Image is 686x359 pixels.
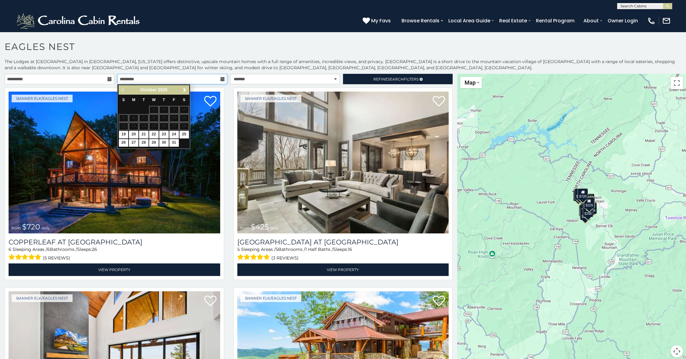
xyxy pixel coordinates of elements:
[47,247,50,252] span: 6
[41,226,50,230] span: daily
[173,98,175,102] span: Friday
[149,131,159,138] a: 22
[204,95,217,108] a: Add to favorites
[140,87,157,92] span: October
[132,98,135,102] span: Monday
[237,92,449,233] img: Sunset Ridge Hideaway at Eagles Nest
[580,209,590,220] div: $215
[605,15,641,26] a: Owner Login
[373,77,419,81] span: Refine Filters
[143,98,145,102] span: Tuesday
[398,15,443,26] a: Browse Rentals
[584,197,594,208] div: $230
[152,98,156,102] span: Wednesday
[671,77,683,89] button: Toggle fullscreen view
[579,205,589,217] div: $305
[12,226,21,230] span: from
[15,12,142,30] img: White-1-2.png
[237,246,449,262] div: Sleeping Areas / Bathrooms / Sleeps:
[237,247,240,252] span: 5
[179,131,189,138] a: 25
[579,205,590,216] div: $230
[305,247,333,252] span: 1 Half Baths /
[460,77,482,88] button: Change map style
[496,15,530,26] a: Real Estate
[237,263,449,276] a: View Property
[533,15,578,26] a: Rental Program
[388,77,404,81] span: Search
[578,188,588,200] div: $720
[22,222,40,231] span: $720
[181,86,188,94] a: Next
[119,139,128,147] a: 26
[12,95,73,102] a: Banner Elk/Eagles Nest
[584,196,595,208] div: $230
[270,226,279,230] span: daily
[445,15,493,26] a: Local Area Guide
[169,131,179,138] a: 24
[183,98,185,102] span: Saturday
[237,92,449,233] a: Sunset Ridge Hideaway at Eagles Nest from $425 daily
[580,15,602,26] a: About
[122,98,125,102] span: Sunday
[149,139,159,147] a: 29
[363,17,392,25] a: My Favs
[584,197,594,209] div: $225
[9,92,220,233] img: Copperleaf at Eagles Nest
[159,131,169,138] a: 23
[662,17,671,25] img: mail-regular-white.png
[271,254,299,262] span: (3 reviews)
[240,226,250,230] span: from
[582,206,593,217] div: $250
[163,98,165,102] span: Thursday
[139,139,149,147] a: 28
[139,131,149,138] a: 21
[586,202,597,214] div: $424
[182,88,187,93] span: Next
[240,95,301,102] a: Banner Elk/Eagles Nest
[9,247,11,252] span: 6
[43,254,70,262] span: (5 reviews)
[237,238,449,246] h3: Sunset Ridge Hideaway at Eagles Nest
[92,247,97,252] span: 26
[9,263,220,276] a: View Property
[158,87,168,92] span: 2025
[204,295,217,308] a: Add to favorites
[276,247,278,252] span: 5
[237,238,449,246] a: [GEOGRAPHIC_DATA] at [GEOGRAPHIC_DATA]
[129,131,138,138] a: 20
[9,92,220,233] a: Copperleaf at Eagles Nest from $720 daily
[348,247,352,252] span: 16
[647,17,656,25] img: phone-regular-white.png
[169,139,179,147] a: 31
[433,95,445,108] a: Add to favorites
[251,222,269,231] span: $425
[433,295,445,308] a: Add to favorites
[119,131,128,138] a: 19
[240,294,301,302] a: Banner Elk/Eagles Nest
[9,246,220,262] div: Sleeping Areas / Bathrooms / Sleeps:
[159,139,169,147] a: 30
[371,17,391,25] span: My Favs
[343,74,453,84] a: RefineSearchFilters
[574,188,585,200] div: $265
[671,345,683,357] button: Map camera controls
[129,139,138,147] a: 27
[9,238,220,246] h3: Copperleaf at Eagles Nest
[465,79,476,86] span: Map
[9,238,220,246] a: Copperleaf at [GEOGRAPHIC_DATA]
[12,294,73,302] a: Banner Elk/Eagles Nest
[573,190,583,201] div: $285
